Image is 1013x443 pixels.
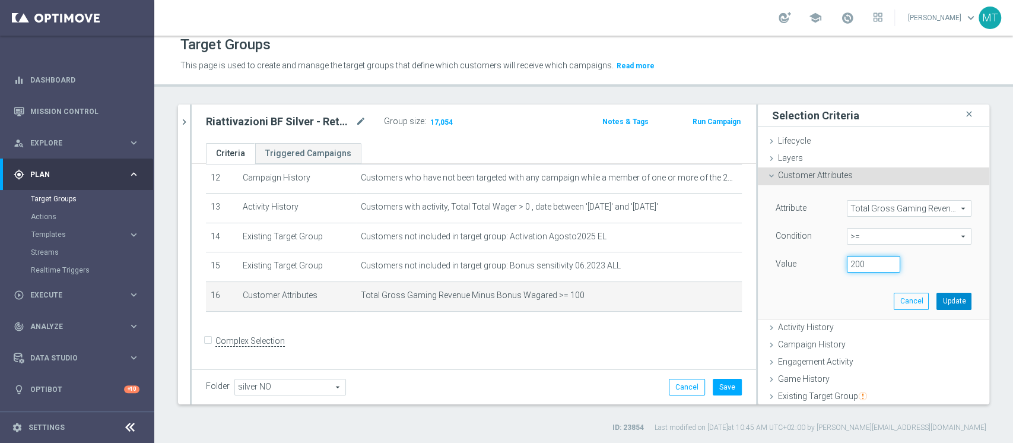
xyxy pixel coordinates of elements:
span: This page is used to create and manage the target groups that define which customers will receive... [180,61,614,70]
label: Complex Selection [215,336,285,347]
i: lightbulb [14,384,24,395]
label: Value [776,258,796,269]
div: Mission Control [13,107,140,116]
div: Streams [31,243,153,261]
td: Campaign History [238,164,356,194]
div: Analyze [14,321,128,332]
button: Cancel [669,379,705,395]
lable: Condition [776,231,812,241]
a: Streams [31,248,123,257]
div: Dashboard [14,64,139,96]
a: Actions [31,212,123,221]
button: Data Studio keyboard_arrow_right [13,353,140,363]
a: Mission Control [30,96,139,127]
i: play_circle_outline [14,290,24,300]
span: Execute [30,292,128,299]
button: Save [713,379,742,395]
div: Mission Control [14,96,139,127]
div: play_circle_outline Execute keyboard_arrow_right [13,290,140,300]
span: Customers with activity, Total Total Wager > 0 , date between '[DATE]' and '[DATE]' [361,202,658,212]
span: keyboard_arrow_down [964,11,977,24]
button: lightbulb Optibot +10 [13,385,140,394]
i: close [963,106,975,122]
i: keyboard_arrow_right [128,321,139,332]
div: Data Studio [14,353,128,363]
h2: Riattivazioni BF Silver - Retention mese 12.09 top [206,115,353,129]
lable: Attribute [776,203,806,213]
div: Execute [14,290,128,300]
span: Game History [778,374,830,384]
label: ID: 23854 [612,423,644,433]
div: Plan [14,169,128,180]
a: Settings [28,424,65,431]
td: 14 [206,223,238,252]
label: Last modified on [DATE] at 10:45 AM UTC+02:00 by [PERSON_NAME][EMAIL_ADDRESS][DOMAIN_NAME] [655,423,986,433]
i: chevron_right [179,116,190,128]
td: 15 [206,252,238,282]
button: person_search Explore keyboard_arrow_right [13,138,140,148]
span: Campaign History [778,340,846,349]
a: Target Groups [31,194,123,204]
span: Analyze [30,323,128,330]
a: [PERSON_NAME]keyboard_arrow_down [907,9,979,27]
div: Optibot [14,374,139,405]
i: keyboard_arrow_right [128,229,139,241]
td: Activity History [238,194,356,223]
i: keyboard_arrow_right [128,289,139,300]
button: Read more [615,59,656,72]
h1: Target Groups [180,36,271,53]
div: Explore [14,138,128,148]
div: Actions [31,208,153,226]
button: Templates keyboard_arrow_right [31,230,140,239]
span: school [809,11,822,24]
button: Notes & Tags [601,115,650,128]
td: Existing Target Group [238,223,356,252]
td: Customer Attributes [238,281,356,311]
i: keyboard_arrow_right [128,352,139,363]
div: Templates [31,231,128,238]
i: mode_edit [355,115,366,129]
i: gps_fixed [14,169,24,180]
span: Customers not included in target group: Activation Agosto2025 EL [361,232,606,242]
a: Dashboard [30,64,139,96]
span: Activity History [778,322,834,332]
a: Optibot [30,374,124,405]
div: Target Groups [31,190,153,208]
span: Existing Target Group [778,391,867,401]
div: +10 [124,385,139,393]
i: keyboard_arrow_right [128,169,139,180]
span: Plan [30,171,128,178]
td: Existing Target Group [238,252,356,282]
i: equalizer [14,75,24,86]
i: track_changes [14,321,24,332]
span: Lifecycle [778,136,811,145]
span: Data Studio [30,355,128,362]
button: chevron_right [178,105,190,140]
h3: Selection Criteria [772,109,859,122]
label: : [424,116,426,126]
i: keyboard_arrow_right [128,137,139,148]
div: gps_fixed Plan keyboard_arrow_right [13,170,140,179]
a: Triggered Campaigns [255,143,361,164]
span: 17,054 [429,118,454,129]
span: Total Gross Gaming Revenue Minus Bonus Wagared >= 100 [361,290,585,300]
td: 12 [206,164,238,194]
span: Engagement Activity [778,357,853,366]
button: Run Campaign [691,115,742,128]
button: equalizer Dashboard [13,75,140,85]
div: MT [979,7,1001,29]
button: track_changes Analyze keyboard_arrow_right [13,322,140,331]
span: Layers [778,153,803,163]
td: 13 [206,194,238,223]
div: Realtime Triggers [31,261,153,279]
td: 16 [206,281,238,311]
span: Customers not included in target group: Bonus sensitivity 06.2023 ALL [361,261,621,271]
button: Update [936,293,971,309]
a: Realtime Triggers [31,265,123,275]
span: Customer Attributes [778,170,853,180]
